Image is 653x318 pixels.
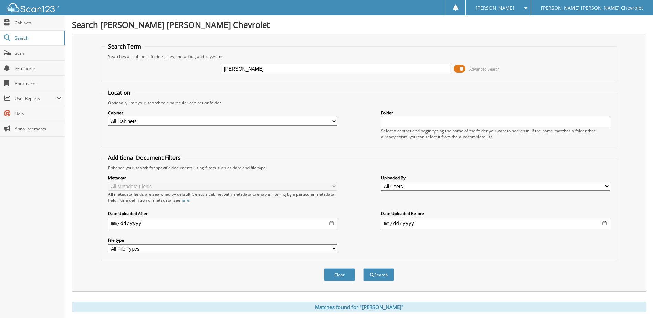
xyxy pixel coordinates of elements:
span: [PERSON_NAME] [PERSON_NAME] Chevrolet [541,6,643,10]
span: Announcements [15,126,61,132]
label: Metadata [108,175,337,181]
button: Search [363,268,394,281]
span: User Reports [15,96,56,102]
label: Folder [381,110,610,116]
div: All metadata fields are searched by default. Select a cabinet with metadata to enable filtering b... [108,191,337,203]
img: scan123-logo-white.svg [7,3,59,12]
button: Clear [324,268,355,281]
legend: Additional Document Filters [105,154,184,161]
span: [PERSON_NAME] [476,6,514,10]
span: Scan [15,50,61,56]
span: Search [15,35,60,41]
label: Cabinet [108,110,337,116]
div: Matches found for "[PERSON_NAME]" [72,302,646,312]
label: File type [108,237,337,243]
span: Bookmarks [15,81,61,86]
span: Help [15,111,61,117]
input: end [381,218,610,229]
span: Reminders [15,65,61,71]
legend: Location [105,89,134,96]
div: Optionally limit your search to a particular cabinet or folder [105,100,613,106]
span: Cabinets [15,20,61,26]
div: Select a cabinet and begin typing the name of the folder you want to search in. If the name match... [381,128,610,140]
input: start [108,218,337,229]
span: Advanced Search [469,66,500,72]
label: Uploaded By [381,175,610,181]
a: here [180,197,189,203]
label: Date Uploaded After [108,211,337,216]
h1: Search [PERSON_NAME] [PERSON_NAME] Chevrolet [72,19,646,30]
div: Searches all cabinets, folders, files, metadata, and keywords [105,54,613,60]
div: Enhance your search for specific documents using filters such as date and file type. [105,165,613,171]
label: Date Uploaded Before [381,211,610,216]
legend: Search Term [105,43,145,50]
